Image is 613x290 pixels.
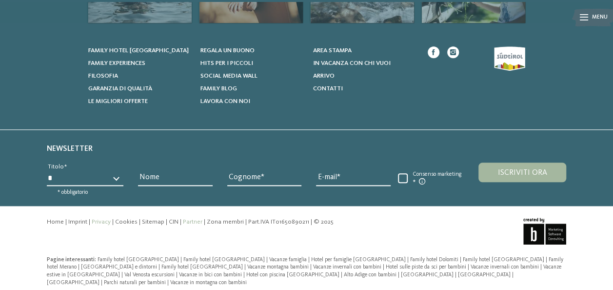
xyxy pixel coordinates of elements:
[200,84,303,93] a: Family Blog
[166,219,167,225] span: |
[88,60,145,66] span: Family experiences
[269,257,307,263] span: Vacanze famiglia
[455,272,456,278] span: |
[200,47,255,54] span: Regala un buono
[183,257,266,263] a: Family hotel [GEOGRAPHIC_DATA]
[89,219,90,225] span: |
[142,219,164,225] a: Sitemap
[313,264,381,270] span: Vacanze invernali con bambini
[180,257,182,263] span: |
[248,219,309,225] span: Part.IVA IT01650890211
[98,257,180,263] a: Family hotel [GEOGRAPHIC_DATA]
[183,257,265,263] span: Family hotel [GEOGRAPHIC_DATA]
[246,272,341,278] a: Hotel con piscina [GEOGRAPHIC_DATA]
[158,264,160,270] span: |
[401,272,455,278] a: [GEOGRAPHIC_DATA]
[124,272,175,278] span: Val Venosta escursioni
[478,163,566,182] button: Iscriviti ora
[313,59,416,68] a: In vacanza con chi vuoi
[200,59,303,68] a: Hits per i piccoli
[88,73,118,79] span: Filosofia
[244,264,246,270] span: |
[308,257,310,263] span: |
[386,264,468,270] a: Hotel sulle piste da sci per bambini
[246,272,339,278] span: Hotel con piscina [GEOGRAPHIC_DATA]
[88,98,148,104] span: Le migliori offerte
[170,280,247,286] a: Vacanze in montagna con bambini
[65,219,67,225] span: |
[512,272,514,278] span: |
[47,219,64,225] a: Home
[523,218,566,245] img: Brandnamic GmbH | Leading Hospitality Solutions
[313,73,335,79] span: Arrivo
[344,272,398,278] a: Alto Adige con bambini
[200,97,303,106] a: Lavora con noi
[179,272,243,278] a: Vacanze in bici con bambini
[88,97,191,106] a: Le migliori offerte
[458,272,512,278] a: [GEOGRAPHIC_DATA]
[314,219,334,225] span: © 2025
[207,219,244,225] a: Zona membri
[471,264,539,270] span: Vacanze invernali con bambini
[407,257,409,263] span: |
[200,72,303,81] a: Social Media Wall
[104,280,166,286] span: Parchi naturali per bambini
[167,280,169,286] span: |
[401,272,454,278] span: [GEOGRAPHIC_DATA]
[247,264,310,270] a: Vacanze montagna bambini
[124,272,176,278] a: Val Venosta escursioni
[204,219,205,225] span: |
[112,219,114,225] span: |
[88,47,189,54] span: Family hotel [GEOGRAPHIC_DATA]
[383,264,384,270] span: |
[176,272,178,278] span: |
[540,264,542,270] span: |
[313,264,383,270] a: Vacanze invernali con bambini
[183,219,202,225] a: Partner
[471,264,540,270] a: Vacanze invernali con bambini
[458,272,511,278] span: [GEOGRAPHIC_DATA]
[410,257,458,263] span: Family hotel Dolomiti
[121,272,123,278] span: |
[344,272,396,278] span: Alto Adige con bambini
[58,189,88,195] span: * obbligatorio
[47,280,101,286] a: [GEOGRAPHIC_DATA]
[468,264,469,270] span: |
[313,60,391,66] span: In vacanza con chi vuoi
[179,272,242,278] span: Vacanze in bici con bambini
[313,84,416,93] a: Contatti
[92,219,111,225] a: Privacy
[88,84,191,93] a: Garanzia di qualità
[68,219,87,225] a: Imprint
[311,257,407,263] a: Hotel per famiglie [GEOGRAPHIC_DATA]
[311,257,406,263] span: Hotel per famiglie [GEOGRAPHIC_DATA]
[98,257,179,263] span: Family hotel [GEOGRAPHIC_DATA]
[47,145,93,153] span: Newsletter
[161,264,243,270] span: Family hotel [GEOGRAPHIC_DATA]
[200,46,303,55] a: Regala un buono
[180,219,181,225] span: |
[410,257,460,263] a: Family hotel Dolomiti
[313,72,416,81] a: Arrivo
[115,219,138,225] a: Cookies
[200,60,253,66] span: Hits per i piccoli
[463,257,544,263] span: Family hotel [GEOGRAPHIC_DATA]
[47,280,99,286] span: [GEOGRAPHIC_DATA]
[104,280,167,286] a: Parchi naturali per bambini
[200,85,237,92] span: Family Blog
[243,272,245,278] span: |
[247,264,309,270] span: Vacanze montagna bambini
[81,264,158,270] a: [GEOGRAPHIC_DATA] e dintorni
[200,73,257,79] span: Social Media Wall
[47,257,96,263] span: Pagine interessanti:
[386,264,466,270] span: Hotel sulle piste da sci per bambini
[88,59,191,68] a: Family experiences
[498,169,547,177] span: Iscriviti ora
[81,264,157,270] span: [GEOGRAPHIC_DATA] e dintorni
[310,264,312,270] span: |
[245,219,247,225] span: |
[139,219,140,225] span: |
[408,170,464,186] span: Consenso marketing
[341,272,342,278] span: |
[169,219,178,225] a: CIN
